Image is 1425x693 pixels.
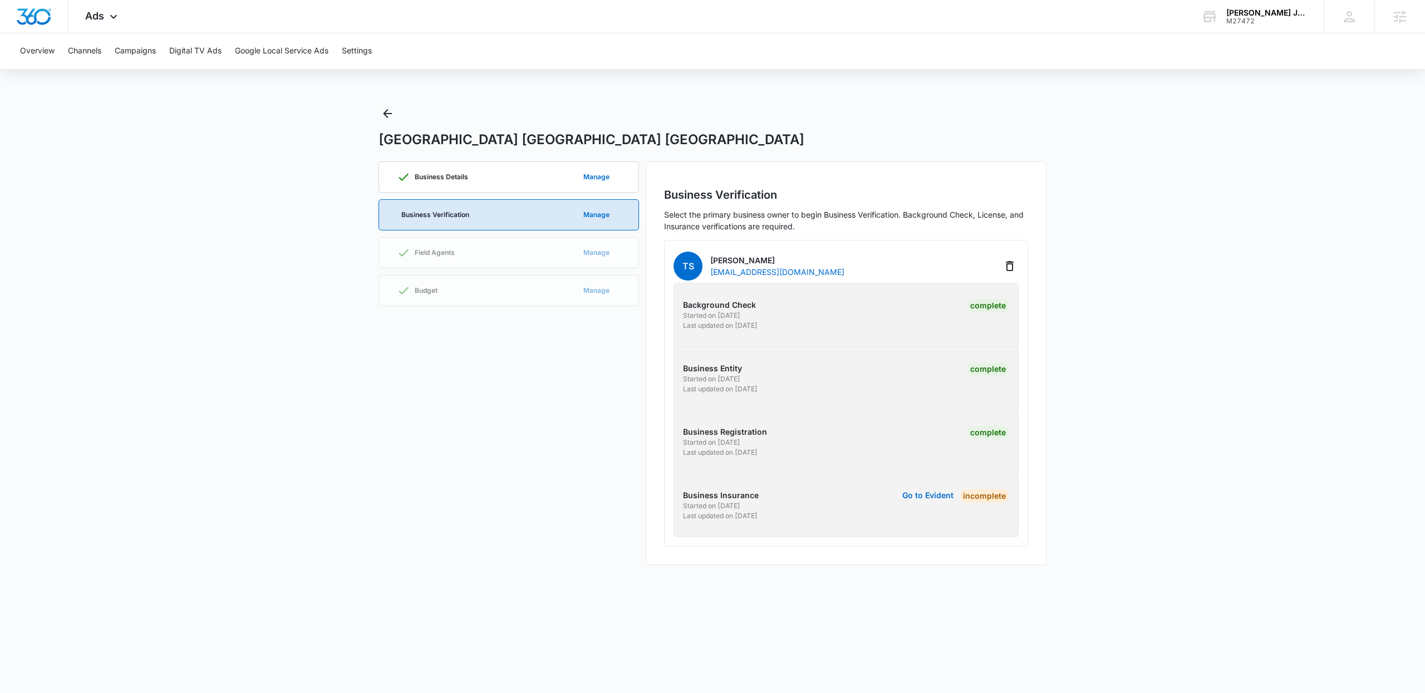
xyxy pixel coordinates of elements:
[664,186,1028,203] h2: Business Verification
[572,164,621,190] button: Manage
[20,33,55,69] button: Overview
[967,299,1009,312] div: Complete
[379,105,396,122] button: Back
[683,321,843,331] p: Last updated on [DATE]
[415,174,468,180] p: Business Details
[572,201,621,228] button: Manage
[683,384,843,394] p: Last updated on [DATE]
[683,426,843,438] p: Business Registration
[967,362,1009,376] div: Complete
[674,252,702,281] span: TS
[401,212,469,218] p: Business Verification
[379,131,804,148] h1: [GEOGRAPHIC_DATA] [GEOGRAPHIC_DATA] [GEOGRAPHIC_DATA]
[710,266,844,278] p: [EMAIL_ADDRESS][DOMAIN_NAME]
[1226,17,1308,25] div: account id
[683,511,843,521] p: Last updated on [DATE]
[960,489,1009,503] div: Incomplete
[683,299,843,311] p: Background Check
[342,33,372,69] button: Settings
[169,33,222,69] button: Digital TV Ads
[115,33,156,69] button: Campaigns
[1001,257,1019,275] button: Delete
[664,209,1028,232] p: Select the primary business owner to begin Business Verification. Background Check, License, and ...
[683,448,843,458] p: Last updated on [DATE]
[683,501,843,511] p: Started on [DATE]
[683,374,843,384] p: Started on [DATE]
[683,438,843,448] p: Started on [DATE]
[710,254,844,266] p: [PERSON_NAME]
[379,161,639,193] a: Business DetailsManage
[379,199,639,230] a: Business VerificationManage
[683,311,843,321] p: Started on [DATE]
[68,33,101,69] button: Channels
[683,362,843,374] p: Business Entity
[902,492,954,499] button: Go to Evident
[683,489,843,501] p: Business Insurance
[235,33,328,69] button: Google Local Service Ads
[85,10,104,22] span: Ads
[967,426,1009,439] div: Complete
[1226,8,1308,17] div: account name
